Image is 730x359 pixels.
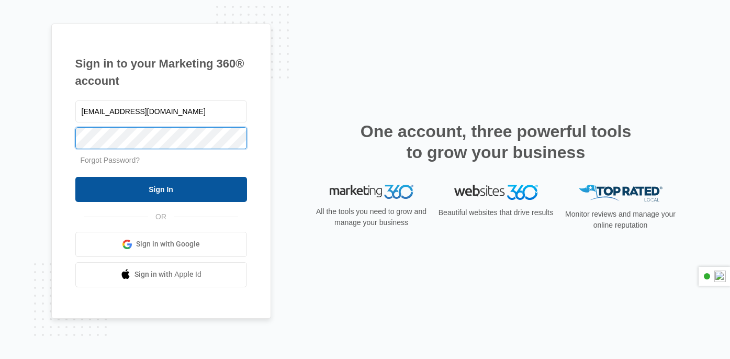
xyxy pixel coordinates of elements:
[75,232,247,257] a: Sign in with Google
[454,185,538,200] img: Websites 360
[148,211,174,222] span: OR
[75,55,247,89] h1: Sign in to your Marketing 360® account
[330,185,413,199] img: Marketing 360
[579,185,662,202] img: Top Rated Local
[136,239,200,250] span: Sign in with Google
[562,209,679,231] p: Monitor reviews and manage your online reputation
[357,121,635,163] h2: One account, three powerful tools to grow your business
[134,269,201,280] span: Sign in with Apple Id
[75,262,247,287] a: Sign in with Apple Id
[75,100,247,122] input: Email
[81,156,140,164] a: Forgot Password?
[437,207,555,218] p: Beautiful websites that drive results
[75,177,247,202] input: Sign In
[313,206,430,228] p: All the tools you need to grow and manage your business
